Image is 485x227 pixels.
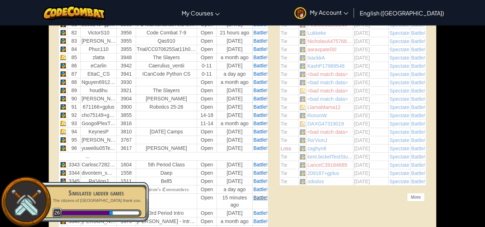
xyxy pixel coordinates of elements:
td: [DATE] [353,128,389,136]
a: Battle! [411,170,425,176]
td: <bad match data> [307,78,353,86]
td: 94 [67,128,80,136]
a: Battle! [411,113,425,118]
td: 1558 [117,169,136,177]
td: Bell5 [136,177,197,185]
span: Spectate [390,88,409,94]
a: Battle! [253,178,268,184]
span: Battle! [253,162,268,167]
img: swords.png [10,186,42,218]
span: Battle! [253,96,268,101]
td: Open [197,194,216,209]
span: Tie [280,22,287,28]
a: English ([GEOGRAPHIC_DATA]) [356,3,448,23]
span: Tie [280,170,287,176]
td: EttaC_CS [81,70,117,78]
img: CodeCombat logo [43,5,106,20]
a: Battle! [253,218,268,224]
td: 209187+gplus [307,169,353,177]
a: Spectate [390,71,409,77]
td: LlamaMama12 [307,103,353,111]
a: Spectate [390,38,409,44]
td: a day ago [217,185,252,194]
td: Open [197,103,216,111]
a: Spectate [390,47,409,52]
img: avatar [294,7,306,19]
span: Tie [280,55,287,61]
span: Battle! [411,22,425,28]
span: Tie [280,47,287,52]
td: [DATE] [217,128,252,136]
td: [PERSON_NAME] [136,95,197,103]
td: Ra'VionJ [307,136,353,144]
td: [DATE] [217,144,252,152]
td: 3930 [117,78,136,86]
span: Tie [280,30,287,36]
a: Spectate [390,80,409,85]
span: Battle! [253,112,268,118]
td: VictorS10 [81,29,117,37]
span: Tie [280,162,287,168]
a: Battle! [253,195,268,200]
td: 1604 [117,161,136,169]
span: Tie [280,113,287,118]
td: [DATE] [353,169,389,177]
td: Open [197,45,216,53]
td: Robotics 25-26 [136,103,197,111]
a: Spectate [390,129,409,135]
span: Tie [280,71,287,77]
span: Battle! [253,38,268,44]
td: a day ago [217,70,252,78]
td: [DATE] [217,103,252,111]
span: Battle! [411,96,425,102]
td: LanceC39184689 [307,161,353,169]
span: Battle! [411,129,425,135]
span: Loss [280,146,291,151]
td: 95 [67,136,80,144]
span: Tie [280,80,287,85]
td: [DATE] [217,37,252,45]
td: Open [197,161,216,169]
td: 85 [67,53,80,62]
td: 3904 [117,95,136,103]
td: 84 [67,45,80,53]
a: Battle! [411,179,425,184]
td: [DATE] [217,161,252,169]
span: Battle! [253,186,268,192]
a: Battle! [411,30,425,36]
a: My Courses [178,3,223,23]
a: My Account [291,1,352,24]
a: Battle! [411,88,425,94]
a: Spectate [390,63,409,69]
td: 0-11 [197,62,216,70]
td: [DATE] [217,62,252,70]
span: Spectate [390,113,409,118]
td: Open [197,128,216,136]
td: <bad match data> [307,86,353,95]
td: 92 [67,111,80,119]
a: Battle! [253,88,268,93]
td: ... [59,152,117,161]
td: zaghyn8 [307,144,353,152]
td: 93 [67,119,80,128]
span: Battle! [253,137,268,143]
td: [DATE] [217,177,252,185]
div: Simulated ladder games [51,188,141,198]
td: 671166+gplus [81,103,117,111]
td: [DATE] [217,169,252,177]
a: Spectate [390,96,409,102]
span: Spectate [390,179,409,184]
span: Battle! [411,162,425,168]
a: Spectate [390,30,409,36]
td: [DATE] [353,152,389,161]
a: Spectate [390,121,409,127]
td: [DATE] [353,119,389,128]
td: [DATE] [353,136,389,144]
